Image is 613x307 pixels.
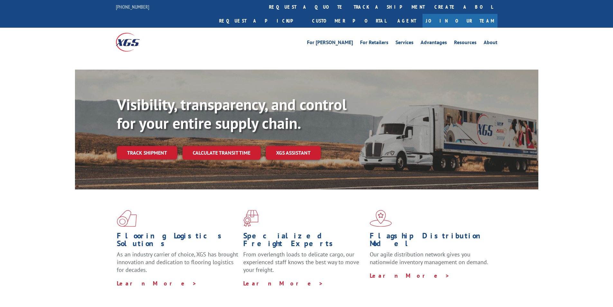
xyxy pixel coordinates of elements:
h1: Flagship Distribution Model [370,232,491,251]
b: Visibility, transparency, and control for your entire supply chain. [117,94,347,133]
a: Services [395,40,413,47]
a: Customer Portal [307,14,391,28]
a: Agent [391,14,423,28]
img: xgs-icon-focused-on-flooring-red [243,210,258,227]
a: Track shipment [117,146,177,159]
a: Calculate transit time [182,146,261,160]
a: Resources [454,40,477,47]
a: Learn More > [370,272,450,279]
span: Our agile distribution network gives you nationwide inventory management on demand. [370,251,488,266]
img: xgs-icon-total-supply-chain-intelligence-red [117,210,137,227]
span: As an industry carrier of choice, XGS has brought innovation and dedication to flooring logistics... [117,251,238,273]
a: Request a pickup [214,14,307,28]
a: XGS ASSISTANT [266,146,321,160]
a: Join Our Team [423,14,497,28]
a: For Retailers [360,40,388,47]
a: Learn More > [243,280,323,287]
a: About [484,40,497,47]
img: xgs-icon-flagship-distribution-model-red [370,210,392,227]
a: For [PERSON_NAME] [307,40,353,47]
h1: Flooring Logistics Solutions [117,232,238,251]
h1: Specialized Freight Experts [243,232,365,251]
a: Learn More > [117,280,197,287]
a: Advantages [421,40,447,47]
p: From overlength loads to delicate cargo, our experienced staff knows the best way to move your fr... [243,251,365,279]
a: [PHONE_NUMBER] [116,4,149,10]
